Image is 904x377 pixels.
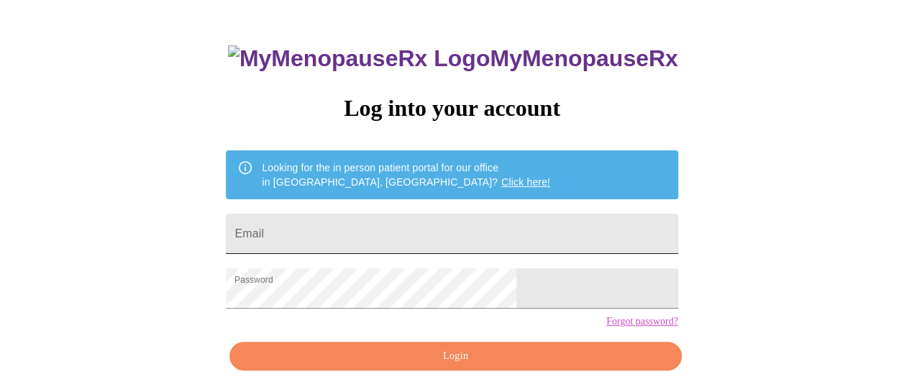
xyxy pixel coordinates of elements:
[226,95,677,122] h3: Log into your account
[606,316,678,327] a: Forgot password?
[228,45,678,72] h3: MyMenopauseRx
[262,155,550,195] div: Looking for the in person patient portal for our office in [GEOGRAPHIC_DATA], [GEOGRAPHIC_DATA]?
[228,45,490,72] img: MyMenopauseRx Logo
[246,348,665,365] span: Login
[229,342,681,371] button: Login
[501,176,550,188] a: Click here!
